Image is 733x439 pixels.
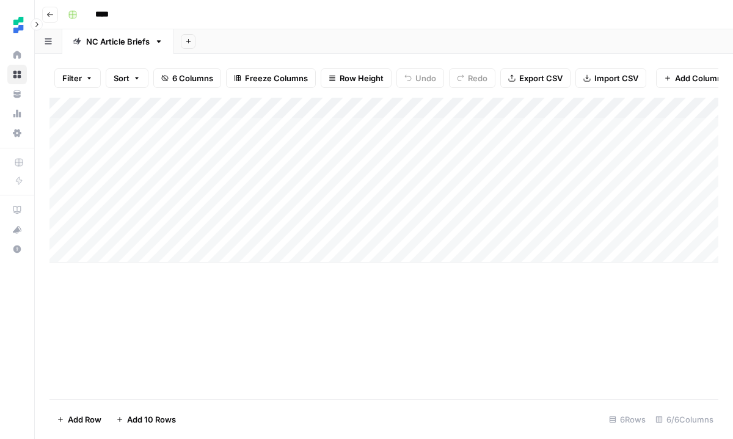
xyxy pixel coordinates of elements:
button: Export CSV [500,68,571,88]
button: Workspace: Ten Speed [7,10,27,40]
img: Ten Speed Logo [7,14,29,36]
button: Filter [54,68,101,88]
button: Row Height [321,68,392,88]
div: NC Article Briefs [86,35,150,48]
button: Undo [396,68,444,88]
span: Add Column [675,72,722,84]
button: Add Column [656,68,730,88]
button: Add Row [49,410,109,429]
button: Import CSV [575,68,646,88]
button: Sort [106,68,148,88]
span: Redo [468,72,487,84]
button: Freeze Columns [226,68,316,88]
span: Row Height [340,72,384,84]
button: What's new? [7,220,27,239]
button: Add 10 Rows [109,410,183,429]
a: AirOps Academy [7,200,27,220]
div: What's new? [8,220,26,239]
a: NC Article Briefs [62,29,173,54]
span: Undo [415,72,436,84]
a: Settings [7,123,27,143]
div: 6/6 Columns [651,410,718,429]
span: 6 Columns [172,72,213,84]
span: Export CSV [519,72,563,84]
span: Sort [114,72,129,84]
a: Browse [7,65,27,84]
span: Import CSV [594,72,638,84]
span: Filter [62,72,82,84]
span: Add Row [68,413,101,426]
a: Home [7,45,27,65]
button: Redo [449,68,495,88]
a: Usage [7,104,27,123]
button: 6 Columns [153,68,221,88]
button: Help + Support [7,239,27,259]
a: Your Data [7,84,27,104]
span: Freeze Columns [245,72,308,84]
span: Add 10 Rows [127,413,176,426]
div: 6 Rows [604,410,651,429]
